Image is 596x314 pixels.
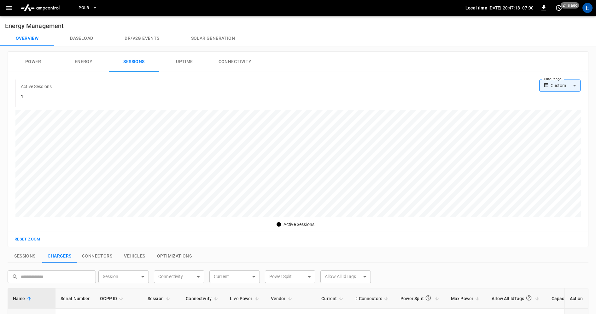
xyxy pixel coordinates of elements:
[355,295,390,302] span: # Connectors
[321,295,345,302] span: Current
[21,83,52,90] p: Active Sessions
[117,250,152,263] button: show latest vehicles
[18,2,62,14] img: ampcontrol.io logo
[400,292,441,305] span: Power Split
[21,93,52,100] h6: 1
[13,234,42,244] button: Reset zoom
[56,288,95,309] th: Serial Number
[582,3,593,13] div: profile-icon
[79,4,89,12] span: PoLB
[175,31,251,46] button: Solar generation
[492,292,541,305] span: Allow All IdTags
[148,295,172,302] span: Session
[13,295,33,302] span: Name
[42,250,77,263] button: show latest charge points
[488,5,534,11] p: [DATE] 20:47:18 -07:00
[564,288,588,309] th: Action
[76,2,100,14] button: PoLB
[100,295,125,302] span: OCPP ID
[465,5,487,11] p: Local time
[230,295,261,302] span: Live Power
[551,80,581,92] div: Custom
[109,31,175,46] button: Dr/V2G events
[77,250,117,263] button: show latest connectors
[561,2,579,9] span: 21 s ago
[186,295,220,302] span: Connectivity
[544,77,561,82] label: Time Range
[58,52,109,72] button: Energy
[109,52,159,72] button: Sessions
[159,52,210,72] button: Uptime
[54,31,109,46] button: Baseload
[8,52,58,72] button: Power
[210,52,260,72] button: Connectivity
[152,250,197,263] button: show latest optimizations
[271,295,294,302] span: Vendor
[8,250,42,263] button: show latest sessions
[283,221,314,228] div: Active Sessions
[451,295,482,302] span: Max Power
[554,3,564,13] button: set refresh interval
